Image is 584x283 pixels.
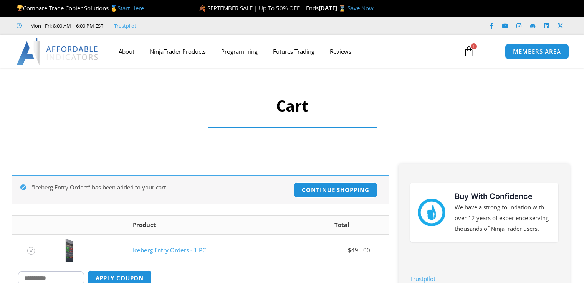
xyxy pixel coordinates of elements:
[200,95,384,117] h1: Cart
[17,38,99,65] img: LogoAI | Affordable Indicators – NinjaTrader
[455,202,551,234] p: We have a strong foundation with over 12 years of experience serving thousands of NinjaTrader users.
[471,43,477,49] span: 1
[213,43,265,60] a: Programming
[418,199,445,226] img: mark thumbs good 43913 | Affordable Indicators – NinjaTrader
[319,4,347,12] strong: [DATE] ⌛
[294,182,377,198] a: Continue shopping
[111,43,456,60] nav: Menu
[347,4,374,12] a: Save Now
[199,4,319,12] span: 🍂 SEPTEMBER SALE | Up To 50% OFF | Ends
[133,246,206,254] a: Iceberg Entry Orders - 1 PC
[505,44,569,59] a: MEMBERS AREA
[322,43,359,60] a: Reviews
[127,216,296,234] th: Product
[348,246,351,254] span: $
[348,246,370,254] bdi: 495.00
[114,21,136,30] a: Trustpilot
[28,21,103,30] span: Mon - Fri: 8:00 AM – 6:00 PM EST
[455,191,551,202] h3: Buy With Confidence
[12,175,389,204] div: “Iceberg Entry Orders” has been added to your cart.
[410,275,435,283] a: Trustpilot
[117,4,144,12] a: Start Here
[513,49,561,54] span: MEMBERS AREA
[56,239,83,262] img: IceBergEntryOrders | Affordable Indicators – NinjaTrader
[265,43,322,60] a: Futures Trading
[111,43,142,60] a: About
[296,216,389,234] th: Total
[17,5,23,11] img: 🏆
[17,4,144,12] span: Compare Trade Copier Solutions 🥇
[452,40,486,63] a: 1
[27,247,35,255] a: Remove Iceberg Entry Orders - 1 PC from cart
[142,43,213,60] a: NinjaTrader Products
